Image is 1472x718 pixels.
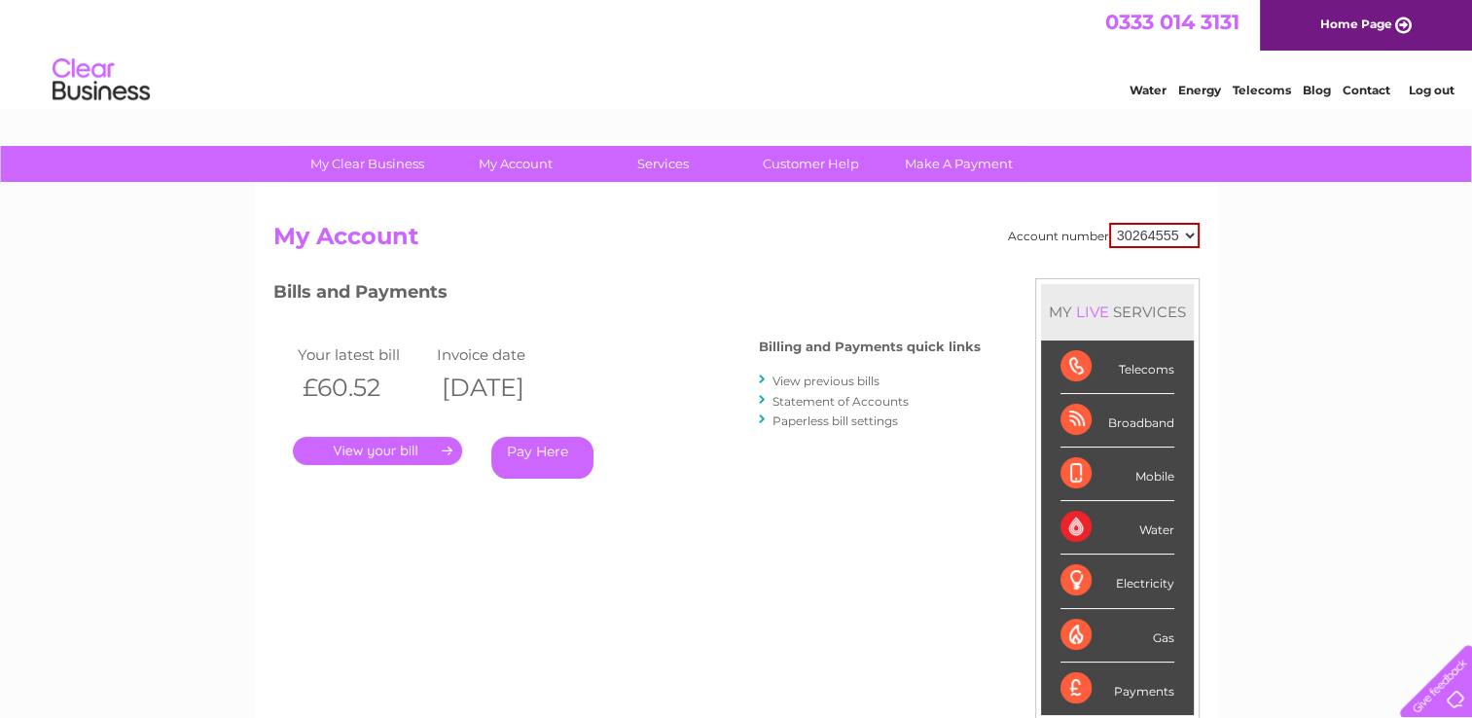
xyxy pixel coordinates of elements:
[1130,83,1167,97] a: Water
[1008,223,1200,248] div: Account number
[731,146,891,182] a: Customer Help
[432,341,572,368] td: Invoice date
[435,146,595,182] a: My Account
[772,374,880,388] a: View previous bills
[277,11,1197,94] div: Clear Business is a trading name of Verastar Limited (registered in [GEOGRAPHIC_DATA] No. 3667643...
[273,278,981,312] h3: Bills and Payments
[1060,663,1174,715] div: Payments
[1060,341,1174,394] div: Telecoms
[879,146,1039,182] a: Make A Payment
[1233,83,1291,97] a: Telecoms
[1060,448,1174,501] div: Mobile
[1060,555,1174,608] div: Electricity
[1060,609,1174,663] div: Gas
[1303,83,1331,97] a: Blog
[772,413,898,428] a: Paperless bill settings
[1060,394,1174,448] div: Broadband
[293,437,462,465] a: .
[583,146,743,182] a: Services
[1343,83,1390,97] a: Contact
[293,368,433,408] th: £60.52
[772,394,909,409] a: Statement of Accounts
[52,51,151,110] img: logo.png
[287,146,448,182] a: My Clear Business
[293,341,433,368] td: Your latest bill
[1105,10,1239,34] a: 0333 014 3131
[1072,303,1113,321] div: LIVE
[432,368,572,408] th: [DATE]
[1060,501,1174,555] div: Water
[491,437,593,479] a: Pay Here
[1041,284,1194,340] div: MY SERVICES
[1408,83,1454,97] a: Log out
[273,223,1200,260] h2: My Account
[759,340,981,354] h4: Billing and Payments quick links
[1178,83,1221,97] a: Energy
